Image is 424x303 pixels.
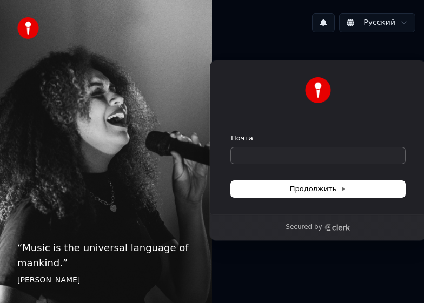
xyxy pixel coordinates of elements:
[17,275,195,286] footer: [PERSON_NAME]
[231,181,405,197] button: Продолжить
[290,184,347,194] span: Продолжить
[17,17,39,39] img: youka
[286,223,322,232] p: Secured by
[17,240,195,271] p: “ Music is the universal language of mankind. ”
[324,224,350,231] a: Clerk logo
[231,133,253,143] label: Почта
[305,77,331,103] img: Youka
